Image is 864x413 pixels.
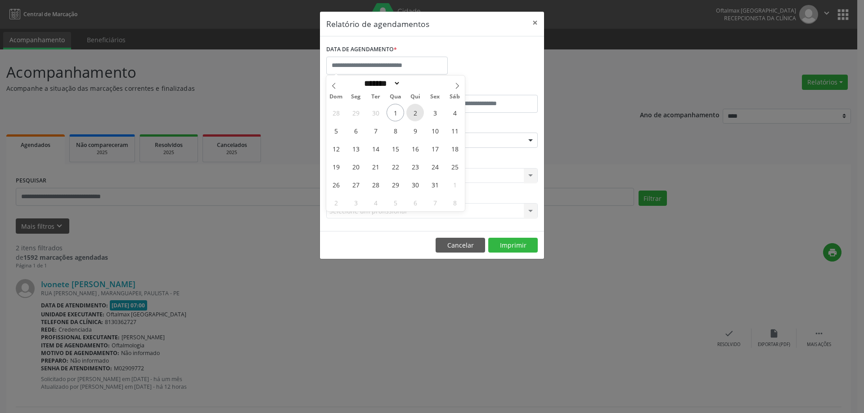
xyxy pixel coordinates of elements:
span: Outubro 3, 2025 [426,104,444,121]
span: Outubro 9, 2025 [406,122,424,139]
span: Sex [425,94,445,100]
label: DATA DE AGENDAMENTO [326,43,397,57]
span: Outubro 8, 2025 [387,122,404,139]
span: Qui [405,94,425,100]
span: Outubro 24, 2025 [426,158,444,175]
span: Qua [386,94,405,100]
span: Sáb [445,94,465,100]
span: Novembro 5, 2025 [387,194,404,211]
span: Novembro 4, 2025 [367,194,384,211]
span: Outubro 31, 2025 [426,176,444,193]
span: Novembro 3, 2025 [347,194,364,211]
span: Outubro 25, 2025 [446,158,463,175]
span: Outubro 15, 2025 [387,140,404,157]
span: Novembro 1, 2025 [446,176,463,193]
span: Outubro 6, 2025 [347,122,364,139]
span: Outubro 5, 2025 [327,122,345,139]
span: Novembro 2, 2025 [327,194,345,211]
input: Year [400,79,430,88]
span: Outubro 22, 2025 [387,158,404,175]
span: Outubro 13, 2025 [347,140,364,157]
span: Outubro 16, 2025 [406,140,424,157]
span: Novembro 8, 2025 [446,194,463,211]
select: Month [361,79,400,88]
span: Ter [366,94,386,100]
span: Outubro 28, 2025 [367,176,384,193]
span: Outubro 2, 2025 [406,104,424,121]
span: Outubro 7, 2025 [367,122,384,139]
span: Outubro 4, 2025 [446,104,463,121]
span: Outubro 12, 2025 [327,140,345,157]
span: Setembro 30, 2025 [367,104,384,121]
span: Novembro 7, 2025 [426,194,444,211]
label: ATÉ [434,81,538,95]
span: Seg [346,94,366,100]
span: Novembro 6, 2025 [406,194,424,211]
span: Outubro 14, 2025 [367,140,384,157]
span: Outubro 18, 2025 [446,140,463,157]
button: Close [526,12,544,34]
span: Outubro 17, 2025 [426,140,444,157]
h5: Relatório de agendamentos [326,18,429,30]
span: Setembro 28, 2025 [327,104,345,121]
span: Outubro 1, 2025 [387,104,404,121]
span: Outubro 27, 2025 [347,176,364,193]
span: Outubro 11, 2025 [446,122,463,139]
span: Outubro 20, 2025 [347,158,364,175]
span: Outubro 23, 2025 [406,158,424,175]
span: Outubro 29, 2025 [387,176,404,193]
span: Setembro 29, 2025 [347,104,364,121]
span: Dom [326,94,346,100]
span: Outubro 19, 2025 [327,158,345,175]
span: Outubro 10, 2025 [426,122,444,139]
span: Outubro 30, 2025 [406,176,424,193]
button: Imprimir [488,238,538,253]
button: Cancelar [436,238,485,253]
span: Outubro 21, 2025 [367,158,384,175]
span: Outubro 26, 2025 [327,176,345,193]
